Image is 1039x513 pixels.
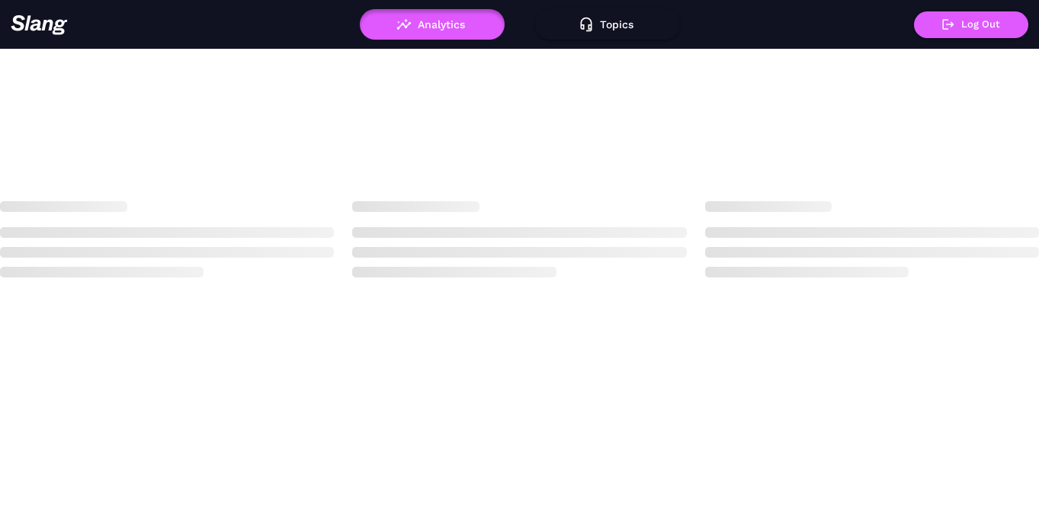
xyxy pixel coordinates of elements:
[535,9,680,40] button: Topics
[360,9,505,40] button: Analytics
[360,18,505,29] a: Analytics
[914,11,1028,38] button: Log Out
[11,14,68,35] img: 623511267c55cb56e2f2a487_logo2.png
